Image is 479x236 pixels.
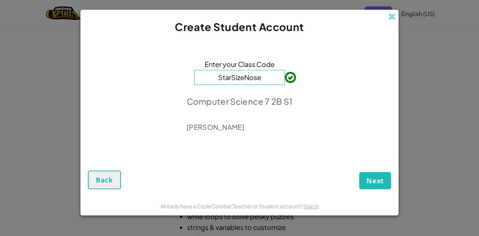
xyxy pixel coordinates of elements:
[205,59,275,70] span: Enter your Class Code
[88,171,121,189] button: Back
[359,172,391,189] button: Next
[366,176,384,185] span: Next
[187,123,292,132] p: [PERSON_NAME]
[175,20,304,33] span: Create Student Account
[161,203,303,209] span: Already have a CodeCombat Teacher or Student account?
[96,175,113,184] span: Back
[187,96,292,107] p: Computer Science 7 2B S1
[303,203,319,209] a: Sign in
